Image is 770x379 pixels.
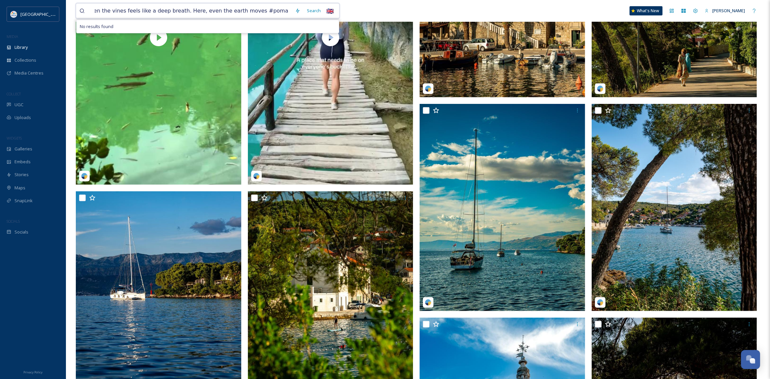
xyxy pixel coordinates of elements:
[15,57,36,63] span: Collections
[91,4,292,18] input: Search your library
[712,8,745,14] span: [PERSON_NAME]
[15,102,23,108] span: UGC
[425,85,431,92] img: snapsea-logo.png
[15,172,29,178] span: Stories
[304,4,324,17] div: Search
[15,229,28,235] span: Socials
[597,299,604,306] img: snapsea-logo.png
[420,104,585,311] img: jurica_cvitanic-18285827266264129.jpeg
[7,91,21,96] span: COLLECT
[15,70,44,76] span: Media Centres
[592,104,757,311] img: jurica_cvitanic-18047231618286557.jpeg
[597,85,604,92] img: snapsea-logo.png
[701,4,748,17] a: [PERSON_NAME]
[23,370,43,374] span: Privacy Policy
[15,146,32,152] span: Galleries
[80,23,113,30] span: No results found
[81,173,88,179] img: snapsea-logo.png
[15,114,31,121] span: Uploads
[15,159,31,165] span: Embeds
[741,350,760,369] button: Open Chat
[20,11,62,17] span: [GEOGRAPHIC_DATA]
[324,5,336,17] div: 🇬🇧
[425,299,431,306] img: snapsea-logo.png
[253,173,260,179] img: snapsea-logo.png
[7,34,18,39] span: MEDIA
[11,11,17,17] img: HTZ_logo_EN.svg
[7,136,22,141] span: WIDGETS
[7,219,20,224] span: SOCIALS
[15,185,25,191] span: Maps
[23,368,43,376] a: Privacy Policy
[630,6,663,16] a: What's New
[15,198,33,204] span: SnapLink
[15,44,28,50] span: Library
